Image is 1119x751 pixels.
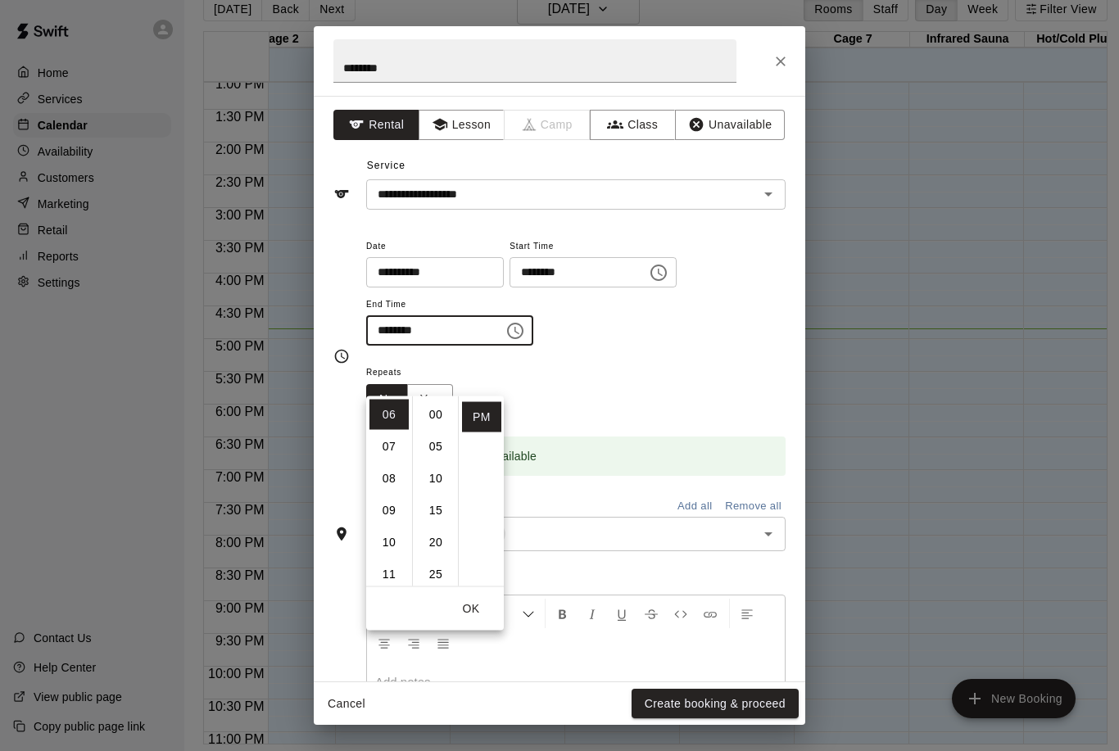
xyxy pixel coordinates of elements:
[757,523,780,545] button: Open
[407,384,453,414] button: Yes
[333,526,350,542] svg: Rooms
[668,494,721,519] button: Add all
[400,628,428,658] button: Right Align
[416,464,455,494] li: 10 minutes
[366,257,492,287] input: Choose date, selected date is Sep 9, 2025
[369,495,409,526] li: 9 hours
[578,599,606,628] button: Format Italics
[366,362,466,384] span: Repeats
[590,110,676,140] button: Class
[369,527,409,558] li: 10 hours
[667,599,695,628] button: Insert Code
[416,400,455,430] li: 0 minutes
[320,689,373,719] button: Cancel
[429,628,457,658] button: Justify Align
[416,495,455,526] li: 15 minutes
[637,599,665,628] button: Format Strikethrough
[766,47,795,76] button: Close
[367,160,405,171] span: Service
[366,384,408,414] button: No
[416,559,455,590] li: 25 minutes
[333,110,419,140] button: Rental
[369,400,409,430] li: 6 hours
[416,527,455,558] li: 20 minutes
[333,186,350,202] svg: Service
[549,599,577,628] button: Format Bold
[733,599,761,628] button: Left Align
[412,396,458,586] ul: Select minutes
[366,384,453,414] div: outlined button group
[642,256,675,289] button: Choose time, selected time is 5:00 PM
[369,559,409,590] li: 11 hours
[721,494,786,519] button: Remove all
[419,110,505,140] button: Lesson
[416,432,455,462] li: 5 minutes
[366,396,412,586] ul: Select hours
[367,564,786,590] span: Notes
[696,599,724,628] button: Insert Link
[462,402,501,432] li: PM
[510,236,677,258] span: Start Time
[458,396,504,586] ul: Select meridiem
[370,628,398,658] button: Center Align
[675,110,785,140] button: Unavailable
[445,594,497,624] button: OK
[369,432,409,462] li: 7 hours
[499,314,532,347] button: Choose time, selected time is 6:30 PM
[369,464,409,494] li: 8 hours
[632,689,799,719] button: Create booking & proceed
[366,294,533,316] span: End Time
[608,599,636,628] button: Format Underline
[366,236,504,258] span: Date
[757,183,780,206] button: Open
[333,348,350,364] svg: Timing
[505,110,591,140] span: Camps can only be created in the Services page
